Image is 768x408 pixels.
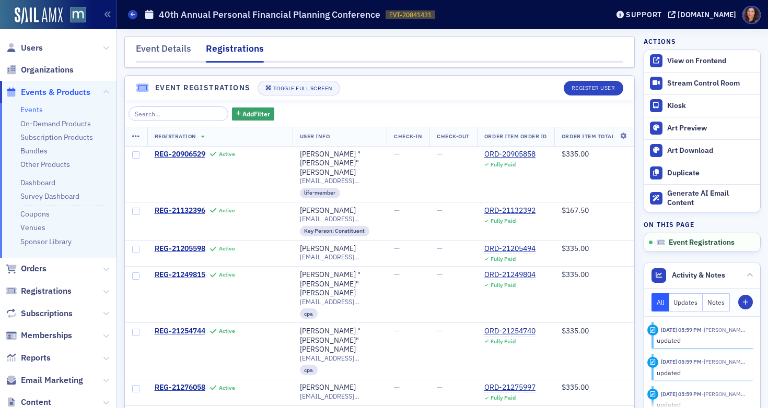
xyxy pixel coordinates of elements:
a: [PERSON_NAME] [300,383,356,392]
button: Duplicate [644,162,760,184]
div: [PERSON_NAME] "[PERSON_NAME]" [PERSON_NAME] [300,150,380,177]
div: Stream Control Room [667,79,755,88]
span: — [394,326,400,335]
span: Events & Products [21,87,90,98]
span: — [437,270,443,279]
div: updated [657,368,746,377]
button: AddFilter [232,107,275,121]
a: Coupons [20,209,50,219]
span: Add Filter [242,109,270,118]
a: Events & Products [6,87,90,98]
a: ORD-21132392 [484,206,536,215]
span: Registrations [21,285,72,297]
a: Sponsor Library [20,237,72,246]
span: Content [21,397,51,408]
span: Order Item Total Paid [562,133,630,140]
div: Kiosk [667,101,755,111]
span: $167.50 [562,206,589,215]
div: Art Download [667,146,755,155]
span: [EMAIL_ADDRESS][DOMAIN_NAME] [300,354,380,362]
span: [EMAIL_ADDRESS][DOMAIN_NAME] [300,215,380,223]
a: Email Marketing [6,375,83,386]
button: All [651,293,669,311]
div: Duplicate [667,169,755,178]
div: [PERSON_NAME] "[PERSON_NAME]" [PERSON_NAME] [300,327,380,354]
span: — [394,244,400,253]
a: ORD-21254740 [484,327,536,336]
div: [PERSON_NAME] [300,206,356,215]
span: REG-21249815 [155,270,205,280]
span: Check-Out [437,133,470,140]
a: Subscriptions [6,308,73,319]
button: [DOMAIN_NAME] [668,11,740,18]
span: — [437,382,443,392]
h4: Actions [644,37,676,46]
a: Registrations [6,285,72,297]
div: Update [647,325,658,335]
span: — [437,326,443,335]
a: Content [6,397,51,408]
span: Email Marketing [21,375,83,386]
a: ORD-21275997 [484,383,536,392]
span: — [437,149,443,159]
h4: Event Registrations [155,82,251,93]
div: Update [647,389,658,400]
a: Dashboard [20,178,55,187]
span: Dee Sullivan [702,326,746,333]
button: Notes [703,293,730,311]
span: Subscriptions [21,308,73,319]
span: — [437,244,443,253]
h1: 40th Annual Personal Financial Planning Conference [159,8,380,21]
a: Kiosk [644,94,760,117]
a: Users [6,42,43,54]
span: Profile [742,6,761,24]
a: ORD-21249804 [484,270,536,280]
span: Order Item Order ID [484,133,547,140]
span: REG-21205598 [155,244,205,254]
button: Updates [669,293,703,311]
div: Registrations [206,42,264,63]
a: Orders [6,263,46,274]
a: REG-21132396Active [155,206,285,215]
span: — [394,149,400,159]
div: Active [219,385,235,391]
a: REG-21205598Active [155,244,285,254]
span: [EMAIL_ADDRESS][DOMAIN_NAME] [300,177,380,185]
div: Event Details [136,42,191,61]
div: Fully Paid [491,256,516,262]
button: Toggle Full Screen [258,81,340,95]
span: User Info [300,133,330,140]
a: ORD-20905858 [484,150,536,159]
div: Toggle Full Screen [273,86,332,91]
span: REG-20906529 [155,150,205,159]
a: View on Frontend [644,50,760,72]
time: 10/7/2025 05:59 PM [661,358,702,365]
button: Register User [564,81,623,95]
div: updated [657,335,746,345]
span: $335.00 [562,149,589,159]
a: Other Products [20,160,70,169]
span: $335.00 [562,326,589,335]
div: Active [219,328,235,334]
span: [EMAIL_ADDRESS][DOMAIN_NAME] [300,253,380,261]
img: SailAMX [15,7,63,24]
a: [PERSON_NAME] "[PERSON_NAME]" [PERSON_NAME] [300,270,380,298]
div: Art Preview [667,124,755,133]
a: ORD-21205494 [484,244,536,254]
div: Support [626,10,662,19]
span: $335.00 [562,382,589,392]
div: [PERSON_NAME] [300,244,356,254]
a: Subscription Products [20,133,93,142]
span: Orders [21,263,46,274]
a: Survey Dashboard [20,191,79,201]
div: Fully Paid [491,282,516,289]
span: Users [21,42,43,54]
